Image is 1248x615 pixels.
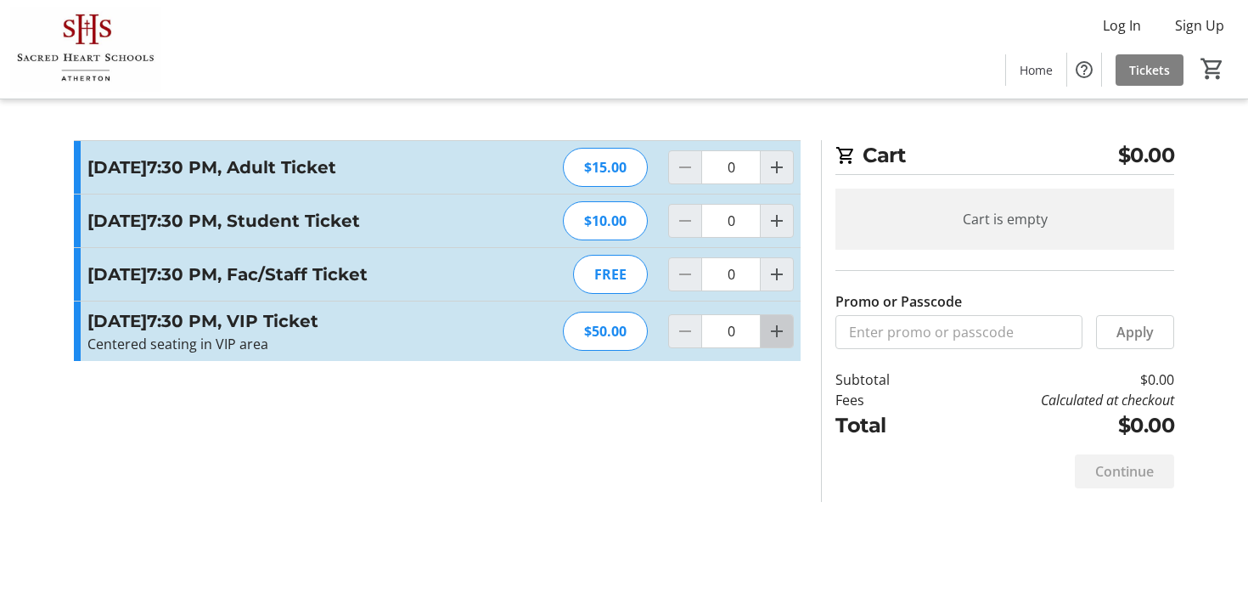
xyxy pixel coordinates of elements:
[701,150,761,184] input: Friday, Oct 24, 2025 @7:30 PM, Adult Ticket Quantity
[1129,61,1170,79] span: Tickets
[563,201,648,240] div: $10.00
[87,208,458,234] h3: [DATE]7:30 PM, Student Ticket
[1067,53,1101,87] button: Help
[1118,140,1175,171] span: $0.00
[563,148,648,187] div: $15.00
[934,410,1174,441] td: $0.00
[1020,61,1053,79] span: Home
[573,255,648,294] div: FREE
[761,151,793,183] button: Increment by one
[563,312,648,351] div: $50.00
[87,308,458,334] h3: [DATE]7:30 PM, VIP Ticket
[835,410,934,441] td: Total
[761,258,793,291] button: Increment by one
[701,204,761,238] input: Friday, Oct 24, 2025 @7:30 PM, Student Ticket Quantity
[87,155,458,180] h3: [DATE]7:30 PM, Adult Ticket
[1116,322,1154,342] span: Apply
[1161,12,1238,39] button: Sign Up
[1197,54,1228,84] button: Cart
[835,140,1174,175] h2: Cart
[761,315,793,347] button: Increment by one
[835,390,934,410] td: Fees
[934,370,1174,390] td: $0.00
[835,189,1174,250] div: Cart is empty
[1089,12,1155,39] button: Log In
[701,314,761,348] input: Friday, Oct 24, 2025 @7:30 PM, VIP Ticket Quantity
[1103,15,1141,36] span: Log In
[934,390,1174,410] td: Calculated at checkout
[761,205,793,237] button: Increment by one
[10,7,161,92] img: Sacred Heart Schools, Atherton's Logo
[1175,15,1224,36] span: Sign Up
[1116,54,1183,86] a: Tickets
[835,315,1082,349] input: Enter promo or passcode
[1096,315,1174,349] button: Apply
[1006,54,1066,86] a: Home
[835,370,934,390] td: Subtotal
[835,291,962,312] label: Promo or Passcode
[701,257,761,291] input: Friday, Oct 24, 2025 @7:30 PM, Fac/Staff Ticket Quantity
[87,334,458,354] p: Centered seating in VIP area
[87,262,458,287] h3: [DATE]7:30 PM, Fac/Staff Ticket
